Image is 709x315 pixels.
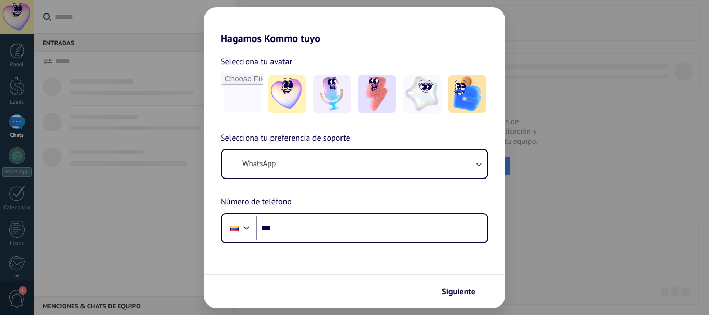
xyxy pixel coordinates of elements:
[222,150,487,178] button: WhatsApp
[221,196,292,209] span: Número de teléfono
[448,75,486,113] img: -5.jpeg
[442,288,475,295] span: Siguiente
[403,75,441,113] img: -4.jpeg
[204,7,505,45] h2: Hagamos Kommo tuyo
[268,75,306,113] img: -1.jpeg
[225,217,244,239] div: Colombia: + 57
[242,159,276,169] span: WhatsApp
[358,75,396,113] img: -3.jpeg
[313,75,351,113] img: -2.jpeg
[221,55,292,69] span: Selecciona tu avatar
[221,132,350,145] span: Selecciona tu preferencia de soporte
[437,283,489,300] button: Siguiente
